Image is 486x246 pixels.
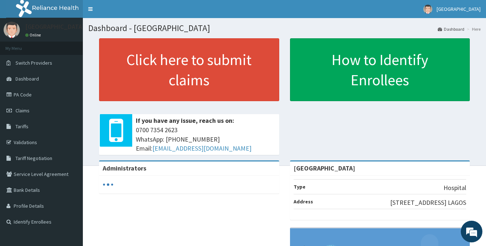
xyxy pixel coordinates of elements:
li: Here [465,26,481,32]
b: Address [294,198,313,205]
p: Hospital [443,183,466,193]
a: [EMAIL_ADDRESS][DOMAIN_NAME] [152,144,251,152]
span: Tariff Negotiation [15,155,52,161]
b: Administrators [103,164,146,172]
span: Claims [15,107,30,114]
b: If you have any issue, reach us on: [136,116,234,125]
span: Tariffs [15,123,28,130]
img: User Image [4,22,20,38]
a: How to Identify Enrollees [290,38,470,101]
a: Online [25,33,43,38]
span: Dashboard [15,75,39,82]
a: Dashboard [438,26,464,32]
svg: audio-loading [103,179,113,190]
span: [GEOGRAPHIC_DATA] [437,6,481,12]
span: 0700 7354 2623 WhatsApp: [PHONE_NUMBER] Email: [136,125,276,153]
img: User Image [423,5,432,14]
p: [STREET_ADDRESS] LAGOS [390,198,466,207]
strong: [GEOGRAPHIC_DATA] [294,164,355,172]
span: Switch Providers [15,60,52,66]
h1: Dashboard - [GEOGRAPHIC_DATA] [88,23,481,33]
a: Click here to submit claims [99,38,279,101]
b: Type [294,184,306,190]
p: [GEOGRAPHIC_DATA] [25,23,85,30]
